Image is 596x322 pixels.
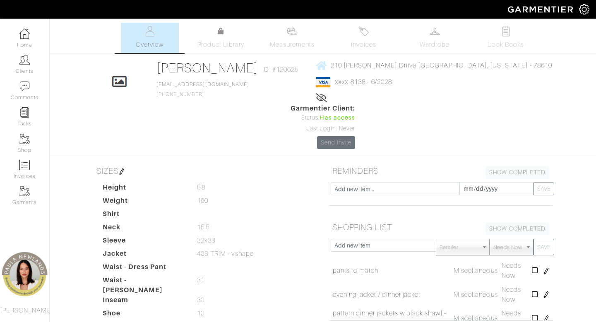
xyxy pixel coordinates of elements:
span: ID: #120625 [262,65,298,74]
span: Needs Now [502,286,521,303]
img: dashboard-icon-dbcd8f5a0b271acd01030246c82b418ddd0df26cd7fceb0bd07c9910d44c42f6.png [19,29,30,39]
dt: Height [96,183,191,196]
span: 5'8 [197,183,205,192]
button: SAVE [534,183,554,195]
a: [PERSON_NAME] [156,60,259,75]
a: Measurements [263,23,322,53]
img: pen-cf24a1663064a2ec1b9c1bd2387e9de7a2fa800b781884d57f21acf72779bad2.png [543,315,550,322]
h5: REMINDERS [329,163,553,179]
img: comment-icon-a0a6a9ef722e966f86d9cbdc48e553b5cf19dbc54f86b18d962a5391bc8f6eb6.png [19,81,30,91]
dt: Neck [96,222,191,235]
img: garments-icon-b7da505a4dc4fd61783c78ac3ca0ef83fa9d6f193b1c9dc38574b1d14d53ca28.png [19,186,30,196]
a: Overview [121,23,179,53]
img: orders-icon-0abe47150d42831381b5fb84f609e132dff9fe21cb692f30cb5eec754e2cba89.png [19,160,30,170]
span: Miscellaneous [454,291,498,298]
a: Look Books [477,23,535,53]
dt: Inseam [96,295,191,308]
img: visa-934b35602734be37eb7d5d7e5dbcd2044c359bf20a24dc3361ca3fa54326a8a7.png [316,77,330,87]
span: 32x33 [197,235,215,245]
img: reminder-icon-8004d30b9f0a5d33ae49ab947aed9ed385cf756f9e5892f1edd6e32f2345188e.png [19,107,30,118]
dt: Jacket [96,249,191,262]
a: SHOW COMPLETED [485,222,549,235]
span: 40S TRIM - vshape [197,249,254,259]
span: 10 [197,308,204,318]
h5: SIZES [93,163,317,179]
span: Wardrobe [420,40,449,50]
span: Retailer [440,239,478,256]
img: pen-cf24a1663064a2ec1b9c1bd2387e9de7a2fa800b781884d57f21acf72779bad2.png [543,268,550,274]
span: 160 [197,196,208,206]
dt: Waist - Dress Pant [96,262,191,275]
span: 210 [PERSON_NAME] Driive [GEOGRAPHIC_DATA], [US_STATE] - 78610 [331,62,552,69]
span: Measurements [270,40,315,50]
span: Needs Now [493,239,522,256]
div: Status: [291,113,355,123]
span: Overview [136,40,163,50]
a: evening jacket / dinner jacket [333,290,421,300]
dt: Waist - [PERSON_NAME] [96,275,191,295]
img: garments-icon-b7da505a4dc4fd61783c78ac3ca0ef83fa9d6f193b1c9dc38574b1d14d53ca28.png [19,134,30,144]
a: Product Library [192,26,250,50]
img: orders-27d20c2124de7fd6de4e0e44c1d41de31381a507db9b33961299e4e07d508b8c.svg [358,26,369,36]
img: basicinfo-40fd8af6dae0f16599ec9e87c0ef1c0a1fdea2edbe929e3d69a839185d80c458.svg [144,26,155,36]
a: [EMAIL_ADDRESS][DOMAIN_NAME] [156,82,249,87]
a: Wardrobe [406,23,464,53]
a: Send Invite [317,136,355,149]
a: SHOW COMPLETED [485,166,549,179]
span: Look Books [488,40,524,50]
span: Needs Now [502,262,521,279]
a: xxxx-8138 - 6/2028 [335,78,392,86]
button: SAVE [534,239,554,255]
img: pen-cf24a1663064a2ec1b9c1bd2387e9de7a2fa800b781884d57f21acf72779bad2.png [118,168,125,175]
span: Has access [320,113,355,123]
img: wardrobe-487a4870c1b7c33e795ec22d11cfc2ed9d08956e64fb3008fe2437562e282088.svg [430,26,440,36]
a: Invoices [334,23,392,53]
input: Add new item [331,239,436,252]
dt: Shirt [96,209,191,222]
img: measurements-466bbee1fd09ba9460f595b01e5d73f9e2bff037440d3c8f018324cb6cdf7a4a.svg [287,26,297,36]
img: clients-icon-6bae9207a08558b7cb47a8932f037763ab4055f8c8b6bfacd5dc20c3e0201464.png [19,55,30,65]
input: Add new item... [331,183,460,195]
img: gear-icon-white-bd11855cb880d31180b6d7d6211b90ccbf57a29d726f0c71d8c61bd08dd39cc2.png [579,4,589,14]
span: 31 [197,275,204,285]
div: Last Login: Never [291,124,355,133]
span: Miscellaneous [454,315,498,322]
dt: Shoe [96,308,191,322]
a: pants to match [333,266,379,276]
dt: Weight [96,196,191,209]
span: Invoices [351,40,376,50]
span: Miscellaneous [454,267,498,274]
img: todo-9ac3debb85659649dc8f770b8b6100bb5dab4b48dedcbae339e5042a72dfd3cc.svg [501,26,511,36]
span: Product Library [197,40,244,50]
h5: SHOPPING LIST [329,219,553,235]
dt: Sleeve [96,235,191,249]
span: Garmentier Client: [291,103,355,113]
span: [PHONE_NUMBER] [156,82,249,97]
img: pen-cf24a1663064a2ec1b9c1bd2387e9de7a2fa800b781884d57f21acf72779bad2.png [543,291,550,298]
span: 15.5 [197,222,209,232]
a: 210 [PERSON_NAME] Driive [GEOGRAPHIC_DATA], [US_STATE] - 78610 [316,60,552,70]
span: 30 [197,295,204,305]
img: garmentier-logo-header-white-b43fb05a5012e4ada735d5af1a66efaba907eab6374d6393d1fbf88cb4ef424d.png [504,2,579,17]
